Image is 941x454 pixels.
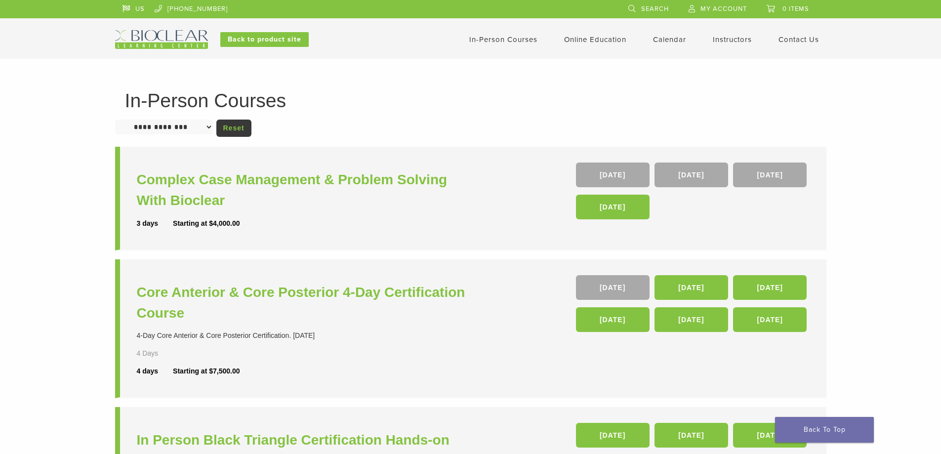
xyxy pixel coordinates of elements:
a: [DATE] [733,163,807,187]
a: [DATE] [655,163,728,187]
a: Contact Us [778,35,819,44]
div: 4 days [137,366,173,376]
div: Starting at $7,500.00 [173,366,240,376]
a: Calendar [653,35,686,44]
a: [DATE] [576,163,650,187]
a: [DATE] [655,307,728,332]
a: Back To Top [775,417,874,443]
a: [DATE] [576,307,650,332]
a: [DATE] [733,307,807,332]
a: [DATE] [576,195,650,219]
span: My Account [700,5,747,13]
a: Instructors [713,35,752,44]
a: [DATE] [576,275,650,300]
a: [DATE] [655,275,728,300]
a: [DATE] [733,423,807,448]
a: Online Education [564,35,626,44]
a: Back to product site [220,32,309,47]
a: [DATE] [576,423,650,448]
img: Bioclear [115,30,208,49]
div: , , , , , [576,275,810,337]
a: In-Person Courses [469,35,537,44]
a: Complex Case Management & Problem Solving With Bioclear [137,169,473,211]
div: 3 days [137,218,173,229]
div: 4 Days [137,348,187,359]
div: 4-Day Core Anterior & Core Posterior Certification. [DATE] [137,330,473,341]
a: Reset [216,120,251,137]
a: [DATE] [733,275,807,300]
span: 0 items [782,5,809,13]
div: , , , [576,163,810,224]
a: Core Anterior & Core Posterior 4-Day Certification Course [137,282,473,324]
span: Search [641,5,669,13]
a: [DATE] [655,423,728,448]
h1: In-Person Courses [125,91,817,110]
div: Starting at $4,000.00 [173,218,240,229]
